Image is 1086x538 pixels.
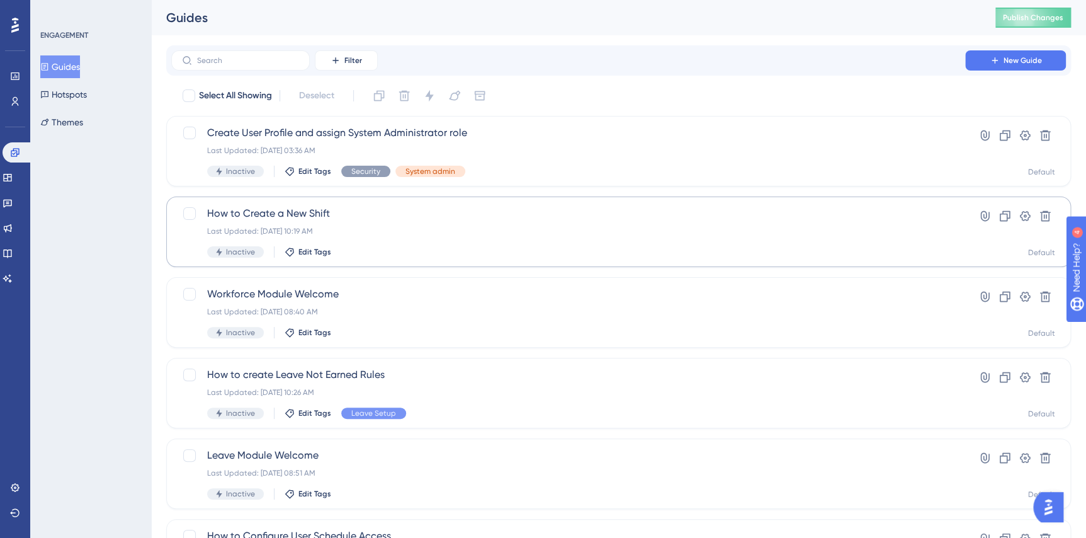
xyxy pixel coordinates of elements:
div: Default [1028,248,1055,258]
iframe: UserGuiding AI Assistant Launcher [1033,488,1071,526]
span: Inactive [226,247,255,257]
div: Default [1028,409,1055,419]
button: Edit Tags [285,408,331,418]
button: Edit Tags [285,489,331,499]
span: Edit Tags [298,408,331,418]
div: Last Updated: [DATE] 10:19 AM [207,226,929,236]
span: Need Help? [30,3,79,18]
span: Deselect [299,88,334,103]
span: Publish Changes [1003,13,1063,23]
div: Last Updated: [DATE] 08:40 AM [207,307,929,317]
button: Filter [315,50,378,71]
div: Default [1028,489,1055,500]
span: Inactive [226,166,255,176]
span: Filter [344,55,362,66]
button: Themes [40,111,83,134]
span: New Guide [1004,55,1042,66]
span: Inactive [226,489,255,499]
div: Last Updated: [DATE] 03:36 AM [207,146,929,156]
span: Leave Setup [351,408,396,418]
div: ENGAGEMENT [40,30,88,40]
div: 4 [88,6,91,16]
div: Last Updated: [DATE] 08:51 AM [207,468,929,478]
button: Edit Tags [285,328,331,338]
span: Leave Module Welcome [207,448,929,463]
span: Inactive [226,408,255,418]
button: Deselect [288,84,346,107]
span: How to create Leave Not Earned Rules [207,367,929,382]
span: Select All Showing [199,88,272,103]
div: Guides [166,9,964,26]
div: Default [1028,328,1055,338]
input: Search [197,56,299,65]
button: Edit Tags [285,247,331,257]
button: New Guide [965,50,1066,71]
span: Edit Tags [298,489,331,499]
div: Default [1028,167,1055,177]
span: Edit Tags [298,247,331,257]
span: Workforce Module Welcome [207,287,929,302]
button: Hotspots [40,83,87,106]
span: System admin [405,166,455,176]
span: How to Create a New Shift [207,206,929,221]
button: Guides [40,55,80,78]
button: Publish Changes [995,8,1071,28]
button: Edit Tags [285,166,331,176]
span: Edit Tags [298,328,331,338]
span: Security [351,166,380,176]
div: Last Updated: [DATE] 10:26 AM [207,387,929,398]
span: Edit Tags [298,166,331,176]
span: Inactive [226,328,255,338]
span: Create User Profile and assign System Administrator role [207,125,929,140]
